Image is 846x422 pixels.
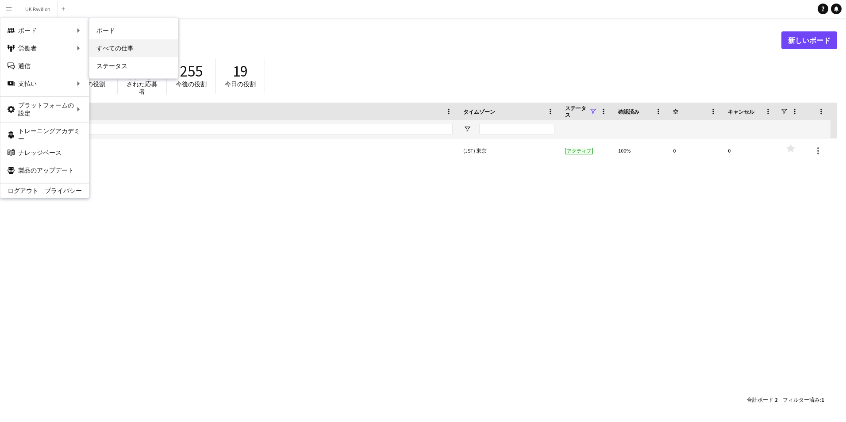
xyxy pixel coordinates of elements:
a: 通信 [0,57,89,75]
span: 今後の役割 [176,80,207,88]
a: ナレッジベース [0,144,89,161]
div: 支払い [0,75,89,92]
span: 今日の役割 [225,80,256,88]
span: アクティブ [565,148,593,154]
a: UK Pavilion [21,138,453,163]
span: 255 [180,61,203,81]
span: 空の役割 [81,80,105,88]
span: 2 [775,396,777,403]
a: ボード [89,22,178,39]
input: タイムゾーン フィルター入力 [479,124,554,134]
div: 労働者 [0,39,89,57]
a: 新しいボード [781,31,837,49]
span: タイムゾーン [463,108,495,115]
div: ボード [0,22,89,39]
span: 合計ボード [747,396,773,403]
div: 0 [668,138,723,163]
div: : [783,391,824,408]
a: 製品のアップデート [0,161,89,179]
div: プラットフォームの設定 [0,100,89,118]
span: フィルター済み [783,396,820,403]
a: ステータス [89,57,178,75]
span: キャンセル [728,108,754,115]
h1: ボード [15,34,781,47]
a: すべての仕事 [89,39,178,57]
span: 1 [821,396,824,403]
div: : [747,391,777,408]
span: 確認済み [618,108,639,115]
span: 空 [673,108,678,115]
input: ボード名 フィルター入力 [37,124,453,134]
button: フィルターメニューを開く [463,125,471,133]
div: (JST) 東京 [458,138,560,163]
a: ログアウト [0,187,38,194]
span: キャンセルされた応募者 [127,73,158,96]
a: プライバシー [45,187,89,194]
button: UK Pavilion [18,0,58,18]
span: 19 [233,61,248,81]
span: ステータス [565,105,589,118]
div: 0 [723,138,777,163]
a: トレーニングアカデミー [0,126,89,144]
div: 100% [613,138,668,163]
